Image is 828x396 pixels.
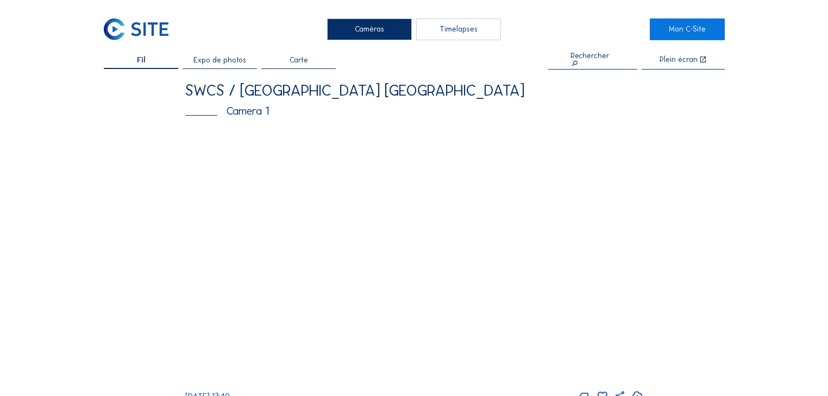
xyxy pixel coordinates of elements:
img: C-SITE Logo [104,18,169,40]
div: Plein écran [660,56,698,64]
span: Fil [137,56,145,64]
div: Camera 1 [185,106,643,117]
img: Image [185,126,643,385]
span: Carte [290,56,308,64]
a: Mon C-Site [650,18,724,40]
div: SWCS / [GEOGRAPHIC_DATA] [GEOGRAPHIC_DATA] [185,83,643,98]
div: Caméras [327,18,411,40]
div: Rechercher [570,52,615,68]
div: Timelapses [416,18,500,40]
a: C-SITE Logo [104,18,178,40]
span: Expo de photos [193,56,246,64]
